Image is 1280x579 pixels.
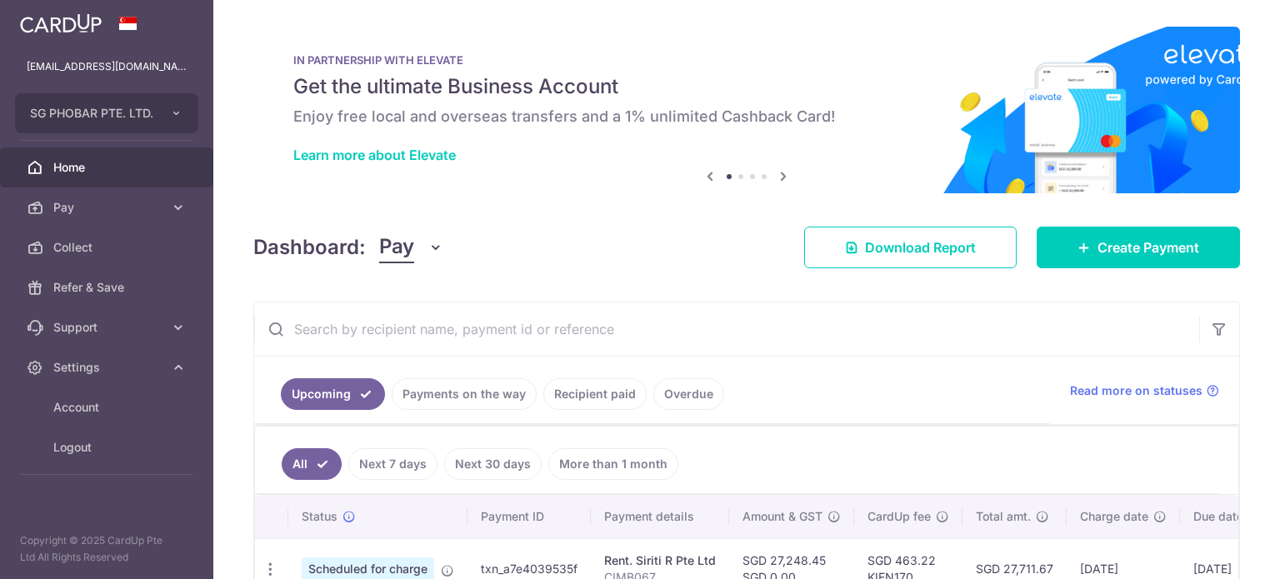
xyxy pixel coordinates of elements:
th: Payment ID [467,495,591,538]
a: More than 1 month [548,448,678,480]
span: Account [53,399,163,416]
span: Home [53,159,163,176]
span: Settings [53,359,163,376]
span: Status [302,508,337,525]
span: Due date [1193,508,1243,525]
a: Read more on statuses [1070,382,1219,399]
span: Support [53,319,163,336]
p: [EMAIL_ADDRESS][DOMAIN_NAME] [27,58,187,75]
button: Pay [379,232,443,263]
a: Upcoming [281,378,385,410]
a: Download Report [804,227,1017,268]
span: Logout [53,439,163,456]
input: Search by recipient name, payment id or reference [254,302,1199,356]
button: SG PHOBAR PTE. LTD. [15,93,198,133]
span: Create Payment [1097,237,1199,257]
a: Create Payment [1037,227,1240,268]
p: IN PARTNERSHIP WITH ELEVATE [293,53,1200,67]
a: Recipient paid [543,378,647,410]
h5: Get the ultimate Business Account [293,73,1200,100]
a: All [282,448,342,480]
h4: Dashboard: [253,232,366,262]
span: Amount & GST [742,508,822,525]
a: Next 30 days [444,448,542,480]
iframe: Opens a widget where you can find more information [1173,529,1263,571]
span: Read more on statuses [1070,382,1202,399]
div: Rent. Siriti R Pte Ltd [604,552,716,569]
a: Learn more about Elevate [293,147,456,163]
a: Overdue [653,378,724,410]
span: SG PHOBAR PTE. LTD. [30,105,153,122]
span: CardUp fee [867,508,931,525]
span: Pay [379,232,414,263]
span: Total amt. [976,508,1031,525]
span: Download Report [865,237,976,257]
img: CardUp [20,13,102,33]
span: Refer & Save [53,279,163,296]
a: Payments on the way [392,378,537,410]
h6: Enjoy free local and overseas transfers and a 1% unlimited Cashback Card! [293,107,1200,127]
span: Collect [53,239,163,256]
span: Charge date [1080,508,1148,525]
img: Renovation banner [253,27,1240,193]
th: Payment details [591,495,729,538]
span: Pay [53,199,163,216]
a: Next 7 days [348,448,437,480]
